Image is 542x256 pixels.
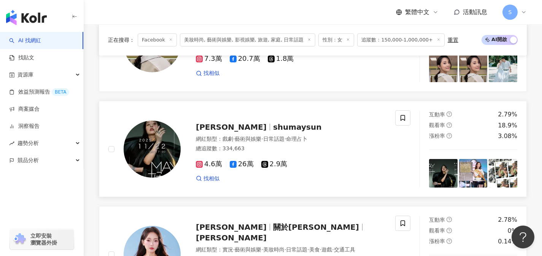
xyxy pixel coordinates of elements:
span: · [332,246,334,253]
span: question-circle [447,122,452,128]
span: 追蹤數：150,000-1,000,000+ [357,33,445,46]
span: 4.6萬 [196,160,222,168]
img: KOL Avatar [124,121,181,178]
div: 3.08% [498,132,517,140]
span: · [233,136,235,142]
span: question-circle [447,217,452,222]
a: chrome extension立即安裝 瀏覽器外掛 [10,229,74,250]
span: 實況 [223,246,233,253]
span: 活動訊息 [463,8,487,16]
span: Facebook [138,33,177,46]
span: rise [9,141,14,146]
span: 藝術與娛樂 [235,246,261,253]
span: · [320,246,321,253]
span: 關於[PERSON_NAME] [273,223,359,232]
span: 7.3萬 [196,55,222,63]
span: [PERSON_NAME] [196,233,267,242]
span: 交通工具 [334,246,355,253]
span: 20.7萬 [230,55,260,63]
img: post-image [429,159,458,188]
span: S [509,8,512,16]
a: 找貼文 [9,54,34,62]
span: 戲劇 [223,136,233,142]
div: 18.9% [498,121,517,130]
img: post-image [459,159,488,188]
img: post-image [429,54,458,83]
span: 日常話題 [286,246,307,253]
span: 漲粉率 [429,238,445,244]
span: 趨勢分析 [17,135,39,152]
span: question-circle [447,111,452,117]
span: shumaysun [273,122,322,132]
span: question-circle [447,239,452,244]
span: 26萬 [230,160,254,168]
span: 競品分析 [17,152,39,169]
span: · [261,246,263,253]
a: searchAI 找網紅 [9,37,41,45]
a: 找相似 [196,175,219,183]
img: post-image [489,159,517,188]
span: 漲粉率 [429,133,445,139]
span: 2.9萬 [261,160,288,168]
div: 2.78% [498,216,517,224]
span: 命理占卜 [286,136,307,142]
span: 美妝時尚, 藝術與娛樂, 影視娛樂, 旅遊, 家庭, 日常話題 [180,33,315,46]
div: 2.79% [498,110,517,119]
span: 資源庫 [17,66,33,83]
div: 0% [508,227,517,235]
span: · [261,136,263,142]
span: question-circle [447,228,452,233]
iframe: Help Scout Beacon - Open [512,226,534,248]
div: 重置 [448,37,458,43]
span: question-circle [447,133,452,138]
span: 互動率 [429,217,445,223]
span: 觀看率 [429,122,445,128]
span: 藝術與娛樂 [235,136,261,142]
img: logo [6,10,47,25]
span: · [285,136,286,142]
span: 立即安裝 瀏覽器外掛 [30,232,57,246]
span: 觀看率 [429,227,445,234]
div: 0.14% [498,237,517,246]
span: 遊戲 [321,246,332,253]
span: 美食 [309,246,320,253]
span: · [285,246,286,253]
span: 找相似 [203,175,219,183]
span: 找相似 [203,70,219,77]
div: 總追蹤數 ： 334,663 [196,145,386,153]
span: 繁體中文 [405,8,429,16]
img: chrome extension [12,233,27,245]
img: post-image [459,54,488,83]
span: 互動率 [429,111,445,118]
a: KOL Avatar[PERSON_NAME]shumaysun網紅類型：戲劇·藝術與娛樂·日常話題·命理占卜總追蹤數：334,6634.6萬26萬2.9萬找相似互動率question-circ... [99,101,527,197]
span: 美妝時尚 [263,246,285,253]
span: · [307,246,309,253]
a: 商案媒合 [9,105,40,113]
a: 效益預測報告BETA [9,88,69,96]
span: 性別：女 [318,33,354,46]
a: 洞察報告 [9,122,40,130]
span: · [233,246,235,253]
a: 找相似 [196,70,219,77]
div: 網紅類型 ： [196,246,386,254]
span: [PERSON_NAME] [196,122,267,132]
span: 1.8萬 [268,55,294,63]
img: post-image [489,54,517,83]
span: 日常話題 [263,136,285,142]
span: 正在搜尋 ： [108,37,135,43]
span: [PERSON_NAME] [196,223,267,232]
div: 網紅類型 ： [196,135,386,143]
